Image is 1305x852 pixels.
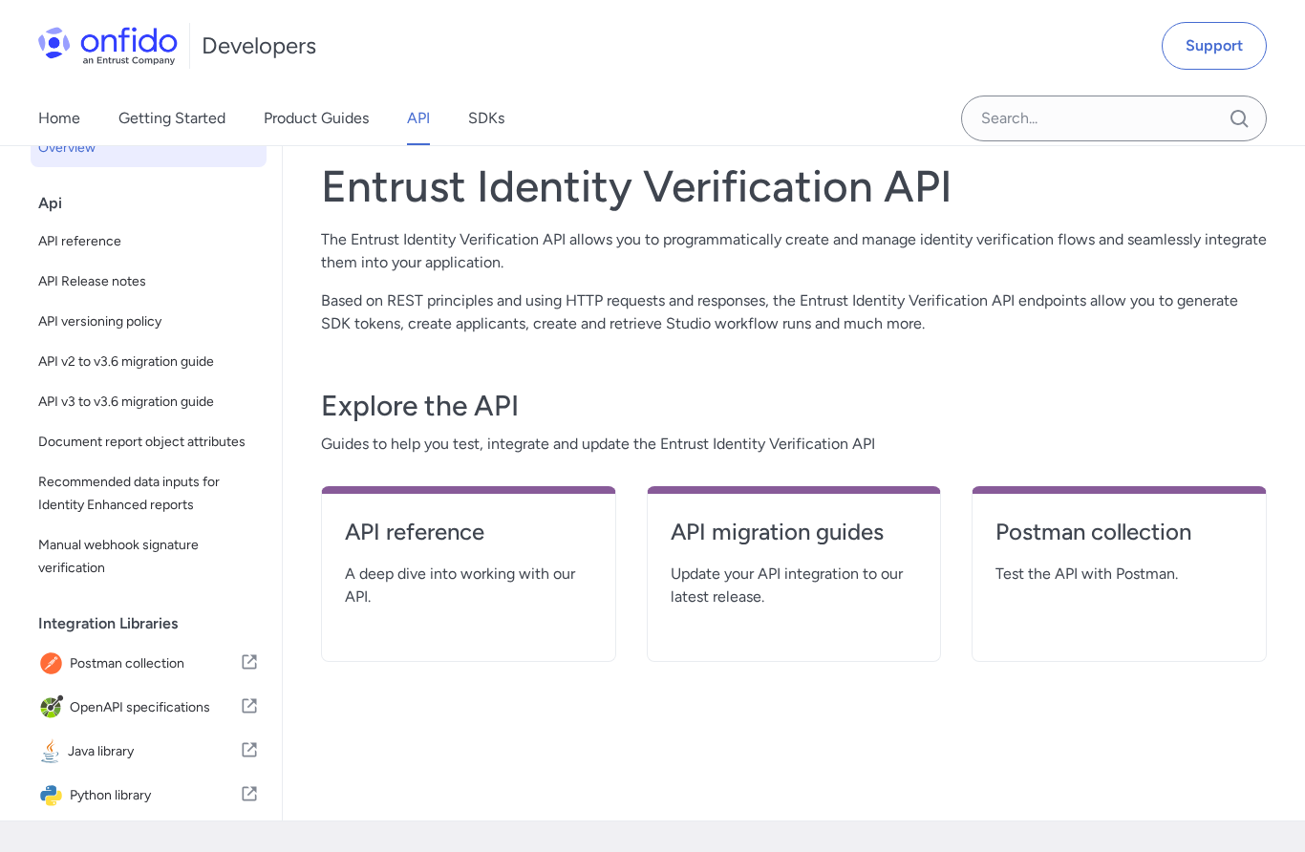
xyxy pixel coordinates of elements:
img: IconJava library [38,738,68,765]
img: IconOpenAPI specifications [38,694,70,721]
a: Product Guides [264,92,369,145]
a: Manual webhook signature verification [31,526,267,587]
span: Overview [38,137,259,160]
a: API Release notes [31,263,267,301]
p: Based on REST principles and using HTTP requests and responses, the Entrust Identity Verification... [321,289,1267,335]
a: Support [1162,22,1267,70]
span: A deep dive into working with our API. [345,563,592,608]
img: IconPostman collection [38,650,70,677]
span: API v3 to v3.6 migration guide [38,391,259,414]
span: API versioning policy [38,310,259,333]
h3: Explore the API [321,387,1267,425]
a: Home [38,92,80,145]
span: OpenAPI specifications [70,694,240,721]
a: Recommended data inputs for Identity Enhanced reports [31,463,267,524]
span: API reference [38,230,259,253]
div: Integration Libraries [38,605,274,643]
input: Onfido search input field [961,96,1267,141]
span: Python library [70,782,240,809]
span: Java library [68,738,240,765]
span: API v2 to v3.6 migration guide [38,351,259,373]
a: IconPython libraryPython library [31,775,267,817]
img: Onfido Logo [38,27,178,65]
h1: Entrust Identity Verification API [321,160,1267,213]
a: Document report object attributes [31,423,267,461]
h4: Postman collection [995,517,1243,547]
a: API v3 to v3.6 migration guide [31,383,267,421]
h4: API reference [345,517,592,547]
span: Update your API integration to our latest release. [671,563,918,608]
span: Guides to help you test, integrate and update the Entrust Identity Verification API [321,433,1267,456]
a: IconJava libraryJava library [31,731,267,773]
a: Postman collection [995,517,1243,563]
a: API migration guides [671,517,918,563]
a: IconOpenAPI specificationsOpenAPI specifications [31,687,267,729]
a: IconPostman collectionPostman collection [31,643,267,685]
a: API v2 to v3.6 migration guide [31,343,267,381]
a: SDKs [468,92,504,145]
a: API reference [345,517,592,563]
span: Recommended data inputs for Identity Enhanced reports [38,471,259,517]
span: API Release notes [38,270,259,293]
p: The Entrust Identity Verification API allows you to programmatically create and manage identity v... [321,228,1267,274]
span: Test the API with Postman. [995,563,1243,586]
img: IconPython library [38,782,70,809]
span: Manual webhook signature verification [38,534,259,580]
a: Overview [31,129,267,167]
a: Getting Started [118,92,225,145]
h1: Developers [202,31,316,61]
span: Postman collection [70,650,240,677]
h4: API migration guides [671,517,918,547]
span: Document report object attributes [38,431,259,454]
a: API [407,92,430,145]
a: API versioning policy [31,303,267,341]
div: Api [38,184,274,223]
a: API reference [31,223,267,261]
